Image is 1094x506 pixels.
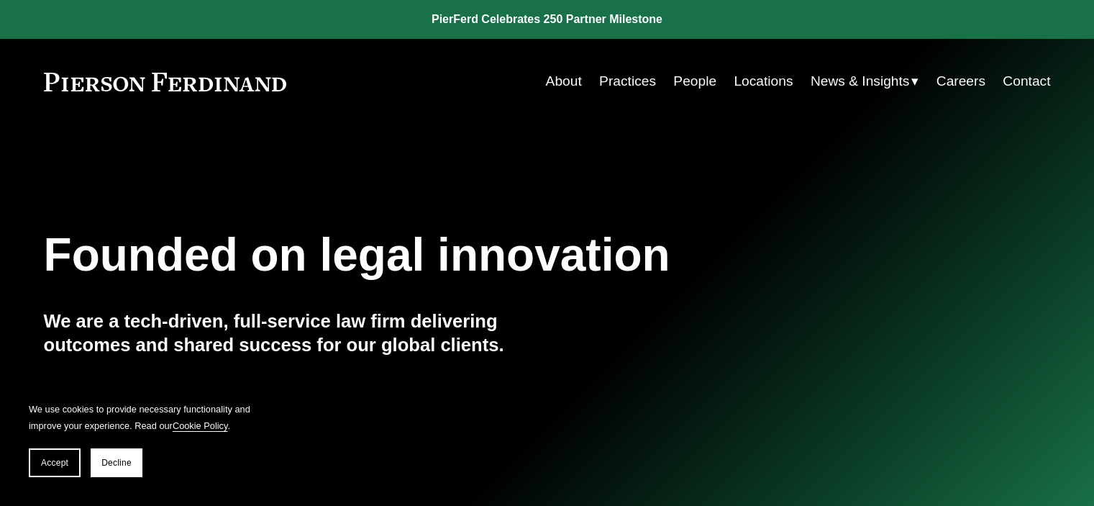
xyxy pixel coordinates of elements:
[29,448,81,477] button: Accept
[44,310,547,356] h4: We are a tech-driven, full-service law firm delivering outcomes and shared success for our global...
[546,68,582,95] a: About
[673,68,716,95] a: People
[599,68,656,95] a: Practices
[14,387,273,492] section: Cookie banner
[936,68,985,95] a: Careers
[101,458,132,468] span: Decline
[91,448,142,477] button: Decline
[811,69,910,94] span: News & Insights
[41,458,68,468] span: Accept
[173,420,228,431] a: Cookie Policy
[734,68,793,95] a: Locations
[1003,68,1050,95] a: Contact
[811,68,919,95] a: folder dropdown
[44,229,883,281] h1: Founded on legal innovation
[29,401,259,434] p: We use cookies to provide necessary functionality and improve your experience. Read our .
